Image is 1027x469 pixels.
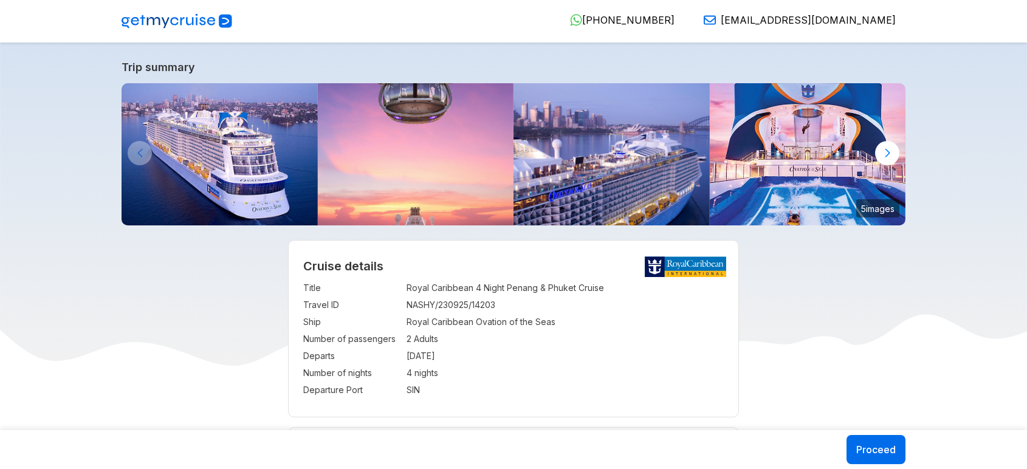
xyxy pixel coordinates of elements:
td: : [400,330,407,347]
img: ovation-of-the-seas-departing-from-sydney.jpg [513,83,710,225]
td: : [400,279,407,296]
td: Departs [303,347,400,365]
td: Travel ID [303,296,400,313]
img: ovation-exterior-back-aerial-sunset-port-ship.jpg [122,83,318,225]
img: ovation-of-the-seas-flowrider-sunset.jpg [710,83,906,225]
td: Royal Caribbean Ovation of the Seas [407,313,724,330]
td: : [400,365,407,382]
span: [EMAIL_ADDRESS][DOMAIN_NAME] [721,14,896,26]
img: Email [704,14,716,26]
td: Ship [303,313,400,330]
button: Proceed [847,435,905,464]
td: Number of passengers [303,330,400,347]
td: Departure Port [303,382,400,399]
td: : [400,347,407,365]
td: : [400,296,407,313]
td: 4 nights [407,365,724,382]
img: WhatsApp [570,14,582,26]
td: SIN [407,382,724,399]
td: [DATE] [407,347,724,365]
a: [EMAIL_ADDRESS][DOMAIN_NAME] [694,14,896,26]
a: Trip summary [122,61,905,74]
a: [PHONE_NUMBER] [560,14,675,26]
h2: Cruise details [303,259,724,273]
td: NASHY/230925/14203 [407,296,724,313]
td: Royal Caribbean 4 Night Penang & Phuket Cruise [407,279,724,296]
td: Title [303,279,400,296]
span: [PHONE_NUMBER] [582,14,675,26]
td: 2 Adults [407,330,724,347]
img: north-star-sunset-ovation-of-the-seas.jpg [318,83,514,225]
td: Number of nights [303,365,400,382]
td: : [400,382,407,399]
td: : [400,313,407,330]
small: 5 images [856,199,899,217]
